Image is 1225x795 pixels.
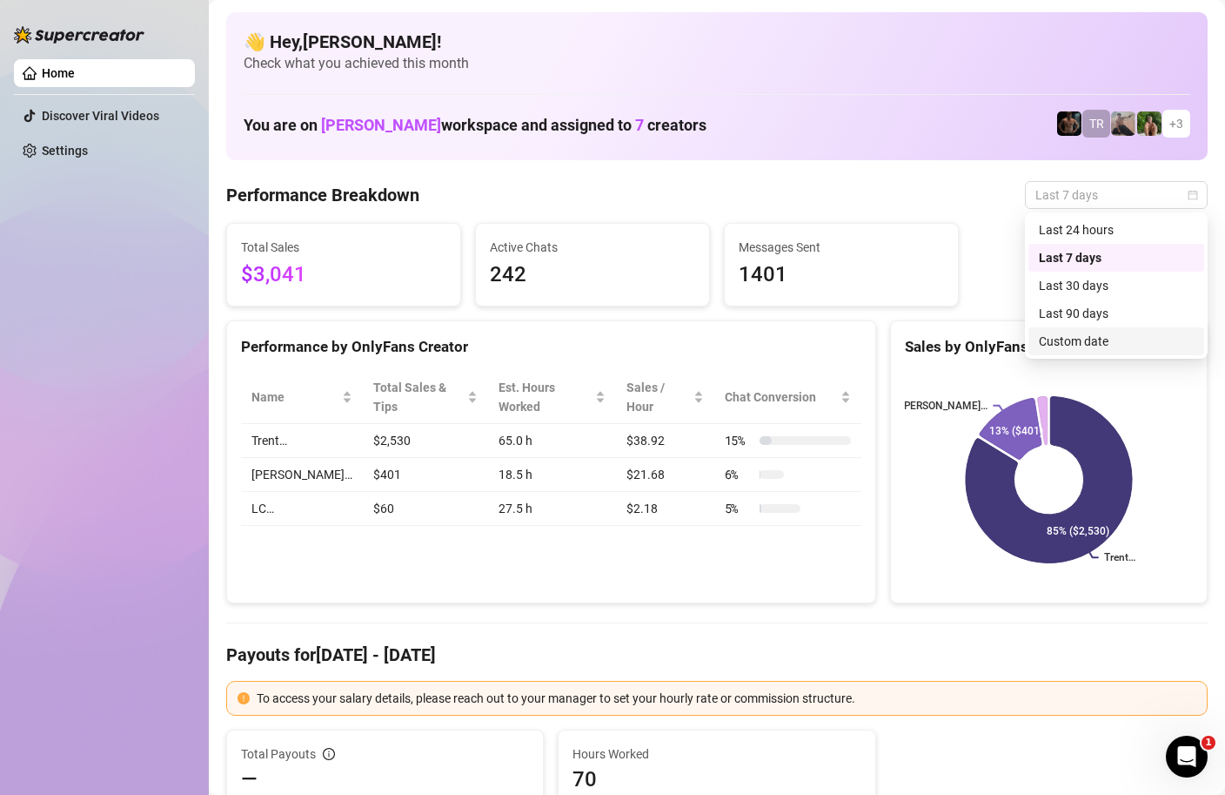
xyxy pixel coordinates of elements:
a: Home [42,66,75,80]
span: 242 [490,259,695,292]
span: Chat Conversion [725,387,837,407]
h4: Payouts for [DATE] - [DATE] [226,643,1208,667]
span: Total Payouts [241,744,316,764]
td: LC… [241,492,363,526]
div: Performance by OnlyFans Creator [241,335,861,359]
td: $2.18 [616,492,713,526]
img: logo-BBDzfeDw.svg [14,26,144,44]
text: Trent… [1104,552,1135,564]
img: LC [1111,111,1135,136]
a: Settings [42,144,88,158]
td: $38.92 [616,424,713,458]
div: Sales by OnlyFans Creator [905,335,1193,359]
span: calendar [1188,190,1198,200]
td: [PERSON_NAME]… [241,458,363,492]
span: Total Sales [241,238,446,257]
span: Last 7 days [1035,182,1197,208]
td: Trent… [241,424,363,458]
div: Last 24 hours [1039,220,1194,239]
div: Last 30 days [1039,276,1194,295]
td: $60 [363,492,488,526]
text: [PERSON_NAME]… [900,400,987,412]
div: Last 7 days [1028,244,1204,272]
div: Last 30 days [1028,272,1204,300]
span: 1401 [739,259,944,292]
span: 5 % [725,499,753,518]
div: Last 90 days [1039,304,1194,323]
span: Messages Sent [739,238,944,257]
div: To access your salary details, please reach out to your manager to set your hourly rate or commis... [257,689,1196,708]
h4: 👋 Hey, [PERSON_NAME] ! [244,30,1190,54]
span: Sales / Hour [626,378,689,416]
td: $2,530 [363,424,488,458]
span: $3,041 [241,259,446,292]
img: Trent [1057,111,1081,136]
span: exclamation-circle [238,692,250,704]
th: Total Sales & Tips [363,371,488,424]
span: TR [1089,114,1104,133]
th: Chat Conversion [714,371,861,424]
div: Est. Hours Worked [499,378,592,416]
iframe: Intercom live chat [1166,736,1208,778]
span: Name [251,387,338,407]
td: $401 [363,458,488,492]
span: 1 [1202,736,1215,750]
img: Nathaniel [1137,111,1161,136]
div: Custom date [1039,332,1194,351]
span: — [241,765,258,793]
div: Last 7 days [1039,248,1194,267]
span: 70 [572,765,860,793]
h1: You are on workspace and assigned to creators [244,116,706,135]
span: 15 % [725,431,753,450]
span: 6 % [725,465,753,484]
div: Custom date [1028,327,1204,355]
span: Hours Worked [572,744,860,764]
td: 27.5 h [488,492,616,526]
span: + 3 [1169,114,1183,133]
th: Sales / Hour [616,371,713,424]
span: Total Sales & Tips [373,378,464,416]
td: $21.68 [616,458,713,492]
span: Active Chats [490,238,695,257]
div: Last 90 days [1028,300,1204,327]
td: 18.5 h [488,458,616,492]
th: Name [241,371,363,424]
span: info-circle [323,748,335,760]
a: Discover Viral Videos [42,109,159,123]
h4: Performance Breakdown [226,183,419,207]
td: 65.0 h [488,424,616,458]
span: 7 [635,116,644,134]
span: Check what you achieved this month [244,54,1190,73]
div: Last 24 hours [1028,216,1204,244]
span: [PERSON_NAME] [321,116,441,134]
